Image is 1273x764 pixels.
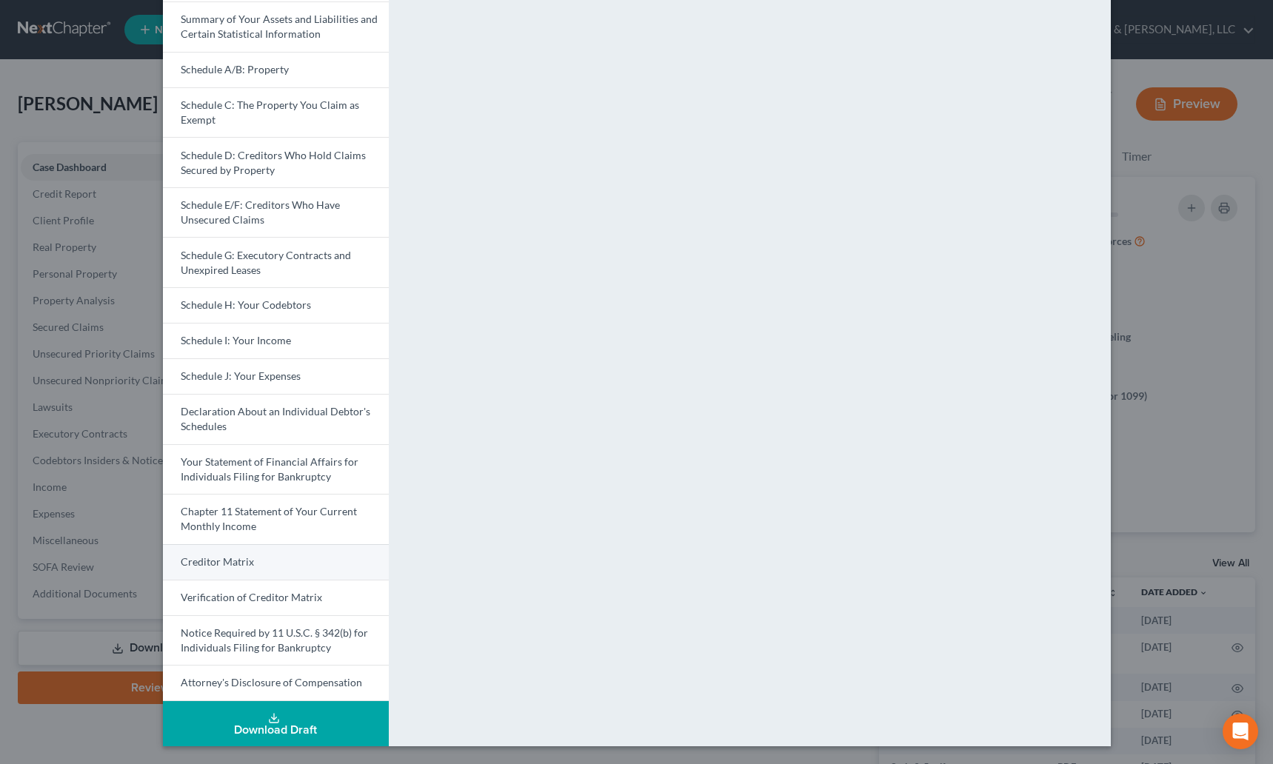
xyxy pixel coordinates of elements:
[181,249,351,276] span: Schedule G: Executory Contracts and Unexpired Leases
[163,323,389,358] a: Schedule I: Your Income
[163,52,389,87] a: Schedule A/B: Property
[181,676,362,688] span: Attorney's Disclosure of Compensation
[163,544,389,580] a: Creditor Matrix
[181,591,322,603] span: Verification of Creditor Matrix
[181,369,301,382] span: Schedule J: Your Expenses
[163,394,389,444] a: Declaration About an Individual Debtor's Schedules
[181,13,378,40] span: Summary of Your Assets and Liabilities and Certain Statistical Information
[181,455,358,483] span: Your Statement of Financial Affairs for Individuals Filing for Bankruptcy
[181,334,291,346] span: Schedule I: Your Income
[163,580,389,615] a: Verification of Creditor Matrix
[1223,714,1258,749] div: Open Intercom Messenger
[163,665,389,701] a: Attorney's Disclosure of Compensation
[181,505,357,532] span: Chapter 11 Statement of Your Current Monthly Income
[163,187,389,238] a: Schedule E/F: Creditors Who Have Unsecured Claims
[181,555,254,568] span: Creditor Matrix
[163,615,389,666] a: Notice Required by 11 U.S.C. § 342(b) for Individuals Filing for Bankruptcy
[181,98,359,126] span: Schedule C: The Property You Claim as Exempt
[163,237,389,287] a: Schedule G: Executory Contracts and Unexpired Leases
[163,87,389,138] a: Schedule C: The Property You Claim as Exempt
[181,405,370,432] span: Declaration About an Individual Debtor's Schedules
[163,287,389,323] a: Schedule H: Your Codebtors
[163,1,389,52] a: Summary of Your Assets and Liabilities and Certain Statistical Information
[163,358,389,394] a: Schedule J: Your Expenses
[181,298,311,311] span: Schedule H: Your Codebtors
[181,149,366,176] span: Schedule D: Creditors Who Hold Claims Secured by Property
[175,724,377,736] div: Download Draft
[181,626,368,654] span: Notice Required by 11 U.S.C. § 342(b) for Individuals Filing for Bankruptcy
[163,701,389,746] button: Download Draft
[163,137,389,187] a: Schedule D: Creditors Who Hold Claims Secured by Property
[181,198,340,226] span: Schedule E/F: Creditors Who Have Unsecured Claims
[163,444,389,495] a: Your Statement of Financial Affairs for Individuals Filing for Bankruptcy
[163,494,389,544] a: Chapter 11 Statement of Your Current Monthly Income
[181,63,289,76] span: Schedule A/B: Property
